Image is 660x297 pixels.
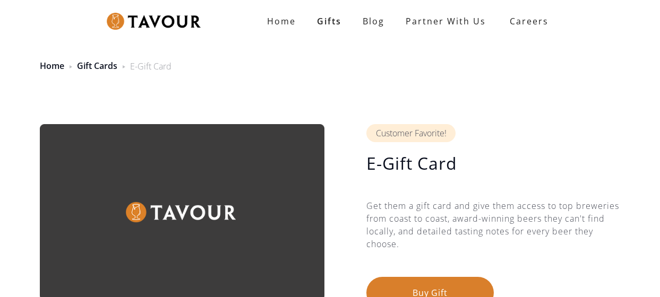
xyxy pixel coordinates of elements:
[496,6,556,36] a: Careers
[306,11,352,32] a: Gifts
[366,153,621,174] h1: E-Gift Card
[510,11,548,32] strong: Careers
[366,199,621,277] div: Get them a gift card and give them access to top breweries from coast to coast, award-winning bee...
[130,60,172,73] div: E-Gift Card
[395,11,496,32] a: partner with us
[256,11,306,32] a: Home
[77,60,117,72] a: Gift Cards
[267,15,296,27] strong: Home
[366,124,456,142] div: Customer Favorite!
[352,11,395,32] a: Blog
[40,60,64,72] a: Home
